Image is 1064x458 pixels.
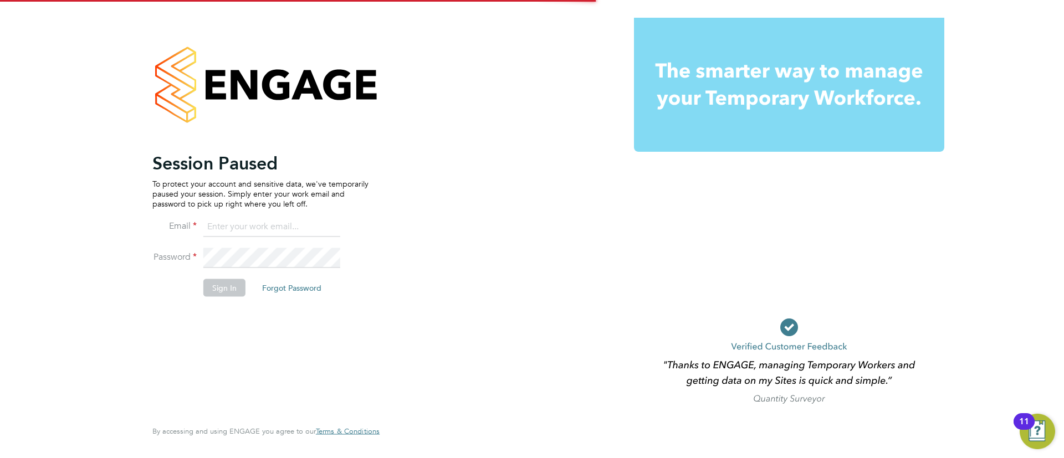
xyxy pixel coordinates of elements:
input: Enter your work email... [203,217,340,237]
button: Forgot Password [253,279,330,296]
h2: Session Paused [152,152,369,174]
p: To protect your account and sensitive data, we've temporarily paused your session. Simply enter y... [152,178,369,209]
button: Sign In [203,279,245,296]
label: Email [152,220,197,231]
button: Open Resource Center, 11 new notifications [1020,414,1055,449]
label: Password [152,251,197,263]
span: By accessing and using ENGAGE you agree to our [152,426,380,436]
a: Terms & Conditions [316,427,380,436]
div: 11 [1019,421,1029,436]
